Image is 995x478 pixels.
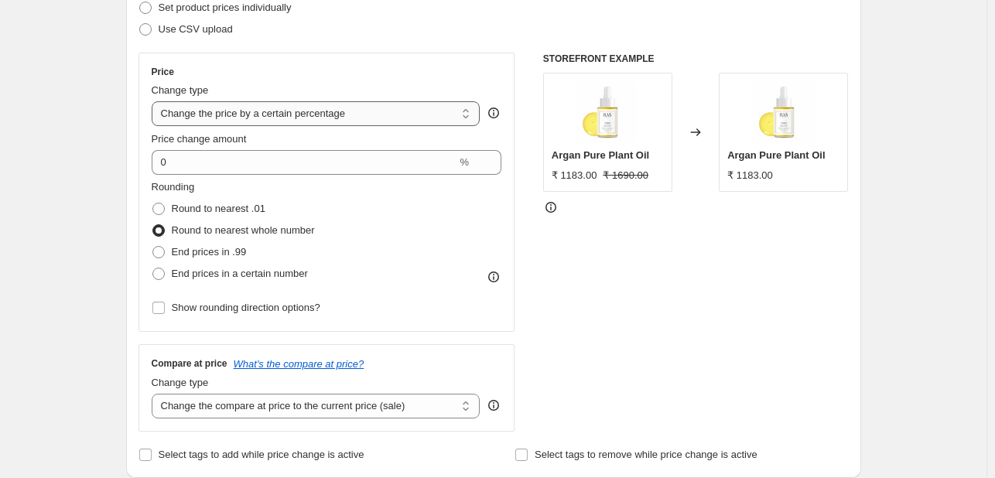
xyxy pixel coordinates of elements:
span: Round to nearest whole number [172,224,315,236]
span: Select tags to remove while price change is active [535,449,757,460]
input: -15 [152,150,457,175]
span: Price change amount [152,133,247,145]
h3: Price [152,66,174,78]
span: Show rounding direction options? [172,302,320,313]
span: Rounding [152,181,195,193]
span: Round to nearest .01 [172,203,265,214]
span: Change type [152,377,209,388]
span: Change type [152,84,209,96]
h3: Compare at price [152,357,227,370]
h6: STOREFRONT EXAMPLE [543,53,849,65]
strike: ₹ 1690.00 [603,168,648,183]
div: ₹ 1183.00 [552,168,597,183]
span: Select tags to add while price change is active [159,449,364,460]
div: help [486,105,501,121]
span: End prices in .99 [172,246,247,258]
span: Use CSV upload [159,23,233,35]
div: ₹ 1183.00 [727,168,773,183]
span: Argan Pure Plant Oil [727,149,825,161]
img: 2_58_80x.jpg [576,81,638,143]
span: End prices in a certain number [172,268,308,279]
button: What's the compare at price? [234,358,364,370]
span: % [460,156,469,168]
div: help [486,398,501,413]
span: Argan Pure Plant Oil [552,149,649,161]
span: Set product prices individually [159,2,292,13]
img: 2_58_80x.jpg [753,81,815,143]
